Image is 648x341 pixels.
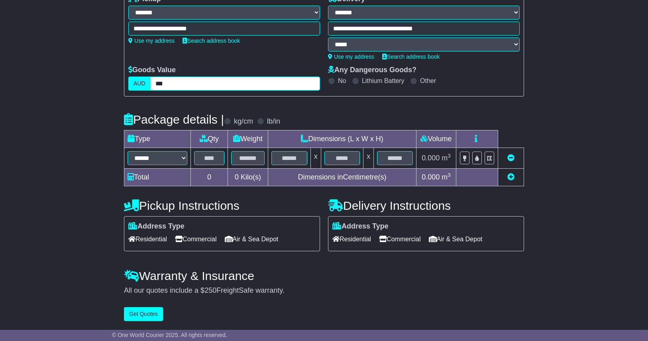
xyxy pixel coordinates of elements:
span: m [442,154,451,162]
td: 0 [191,169,228,186]
span: © One World Courier 2025. All rights reserved. [112,332,227,338]
label: No [338,77,346,85]
td: Total [124,169,191,186]
h4: Delivery Instructions [328,199,524,212]
td: x [363,148,374,169]
h4: Warranty & Insurance [124,269,524,282]
label: kg/cm [234,117,253,126]
span: m [442,173,451,181]
td: Dimensions (L x W x H) [268,130,416,148]
label: Goods Value [128,66,176,75]
td: Weight [228,130,268,148]
span: 250 [204,286,216,294]
h4: Pickup Instructions [124,199,320,212]
span: Residential [332,233,371,245]
a: Use my address [328,53,374,60]
span: Air & Sea Depot [429,233,483,245]
td: Volume [416,130,456,148]
label: Address Type [332,222,389,231]
a: Add new item [507,173,514,181]
td: Kilo(s) [228,169,268,186]
span: Air & Sea Depot [225,233,279,245]
span: Residential [128,233,167,245]
td: x [310,148,321,169]
label: Other [420,77,436,85]
label: Lithium Battery [362,77,405,85]
label: AUD [128,77,151,91]
td: Qty [191,130,228,148]
label: Address Type [128,222,185,231]
button: Get Quotes [124,307,163,321]
span: Commercial [379,233,420,245]
span: Commercial [175,233,216,245]
a: Search address book [183,37,240,44]
td: Type [124,130,191,148]
a: Use my address [128,37,175,44]
span: 0 [235,173,239,181]
td: Dimensions in Centimetre(s) [268,169,416,186]
a: Remove this item [507,154,514,162]
span: 0.000 [422,154,440,162]
span: 0.000 [422,173,440,181]
label: Any Dangerous Goods? [328,66,416,75]
h4: Package details | [124,113,224,126]
sup: 3 [448,172,451,178]
div: All our quotes include a $ FreightSafe warranty. [124,286,524,295]
sup: 3 [448,153,451,159]
a: Search address book [382,53,440,60]
label: lb/in [267,117,280,126]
